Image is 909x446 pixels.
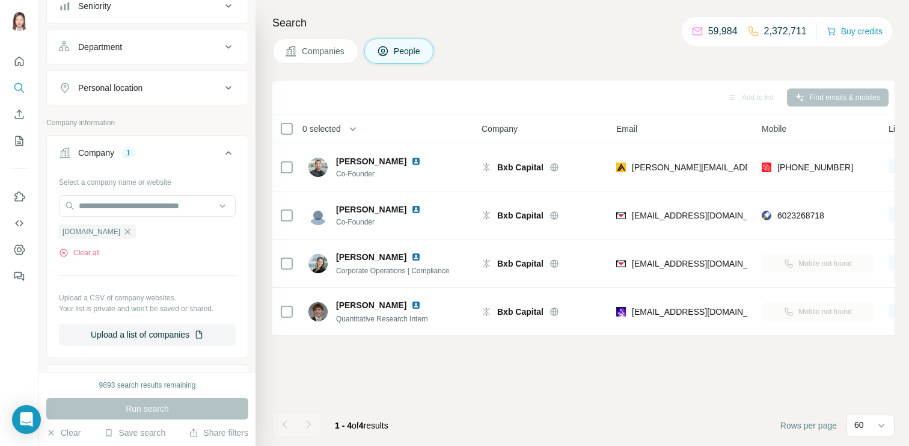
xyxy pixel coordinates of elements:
span: Corporate Operations | Compliance [336,267,450,275]
span: [PERSON_NAME][EMAIL_ADDRESS][DOMAIN_NAME] [632,163,843,172]
img: Avatar [308,206,328,225]
img: provider apollo logo [616,161,626,173]
img: provider rocketreach logo [762,209,771,221]
h4: Search [272,14,895,31]
p: 2,372,711 [764,24,807,39]
img: Avatar [308,158,328,177]
button: Company1 [47,138,248,172]
span: Mobile [762,123,786,135]
button: Quick start [10,51,29,72]
button: Buy credits [827,23,883,40]
p: 59,984 [708,24,738,39]
img: Avatar [308,254,328,273]
span: [PERSON_NAME] [336,155,406,167]
img: Logo of Bxb Capital [482,163,491,172]
span: Bxb Capital [497,306,543,318]
span: [EMAIL_ADDRESS][DOMAIN_NAME] [632,307,774,317]
button: Search [10,77,29,99]
span: Lists [889,123,906,135]
span: [EMAIL_ADDRESS][DOMAIN_NAME] [632,211,774,220]
span: [PERSON_NAME] [336,251,406,263]
button: Use Surfe on LinkedIn [10,186,29,208]
img: Avatar [308,302,328,321]
button: Feedback [10,265,29,287]
span: [PERSON_NAME] [336,299,406,311]
button: Clear all [59,247,100,258]
span: People [394,45,421,57]
div: Company [78,147,114,159]
span: 0 selected [302,123,341,135]
span: Companies [302,45,346,57]
span: Bxb Capital [497,209,543,221]
span: results [335,421,388,430]
button: My lists [10,130,29,152]
div: Open Intercom Messenger [12,405,41,434]
img: Logo of Bxb Capital [482,259,491,268]
span: Company [482,123,518,135]
span: 4 [359,421,364,430]
button: Personal location [47,73,248,102]
span: [PERSON_NAME] [336,203,406,215]
span: of [352,421,359,430]
img: Logo of Bxb Capital [482,307,491,317]
span: [PHONE_NUMBER] [777,163,853,172]
span: Email [616,123,637,135]
button: Save search [104,427,165,439]
button: Department [47,33,248,61]
img: LinkedIn logo [411,300,421,310]
p: Company information [46,117,248,128]
button: Upload a list of companies [59,324,236,345]
span: Quantitative Research Intern [336,315,428,323]
img: Logo of Bxb Capital [482,211,491,220]
img: Avatar [10,12,29,31]
p: Your list is private and won't be saved or shared. [59,303,236,314]
button: Use Surfe API [10,212,29,234]
img: provider findymail logo [616,209,626,221]
span: [EMAIL_ADDRESS][DOMAIN_NAME] [632,259,774,268]
div: Department [78,41,122,53]
span: 6023268718 [777,211,824,220]
span: Co-Founder [336,217,426,228]
img: LinkedIn logo [411,252,421,262]
span: [DOMAIN_NAME] [63,226,120,237]
div: 1 [121,147,135,158]
img: provider wiza logo [616,306,626,318]
div: 9893 search results remaining [99,380,196,391]
img: LinkedIn logo [411,156,421,166]
button: Enrich CSV [10,104,29,125]
span: Co-Founder [336,169,426,179]
img: provider prospeo logo [762,161,771,173]
span: Bxb Capital [497,258,543,270]
div: Select a company name or website [59,172,236,188]
p: 60 [854,419,864,431]
button: Clear [46,427,81,439]
p: Upload a CSV of company websites. [59,293,236,303]
span: 1 - 4 [335,421,352,430]
button: Industry [47,367,248,396]
img: LinkedIn logo [411,205,421,214]
span: Rows per page [780,420,837,432]
img: provider findymail logo [616,258,626,270]
div: Personal location [78,82,142,94]
button: Dashboard [10,239,29,261]
button: Share filters [189,427,248,439]
span: Bxb Capital [497,161,543,173]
